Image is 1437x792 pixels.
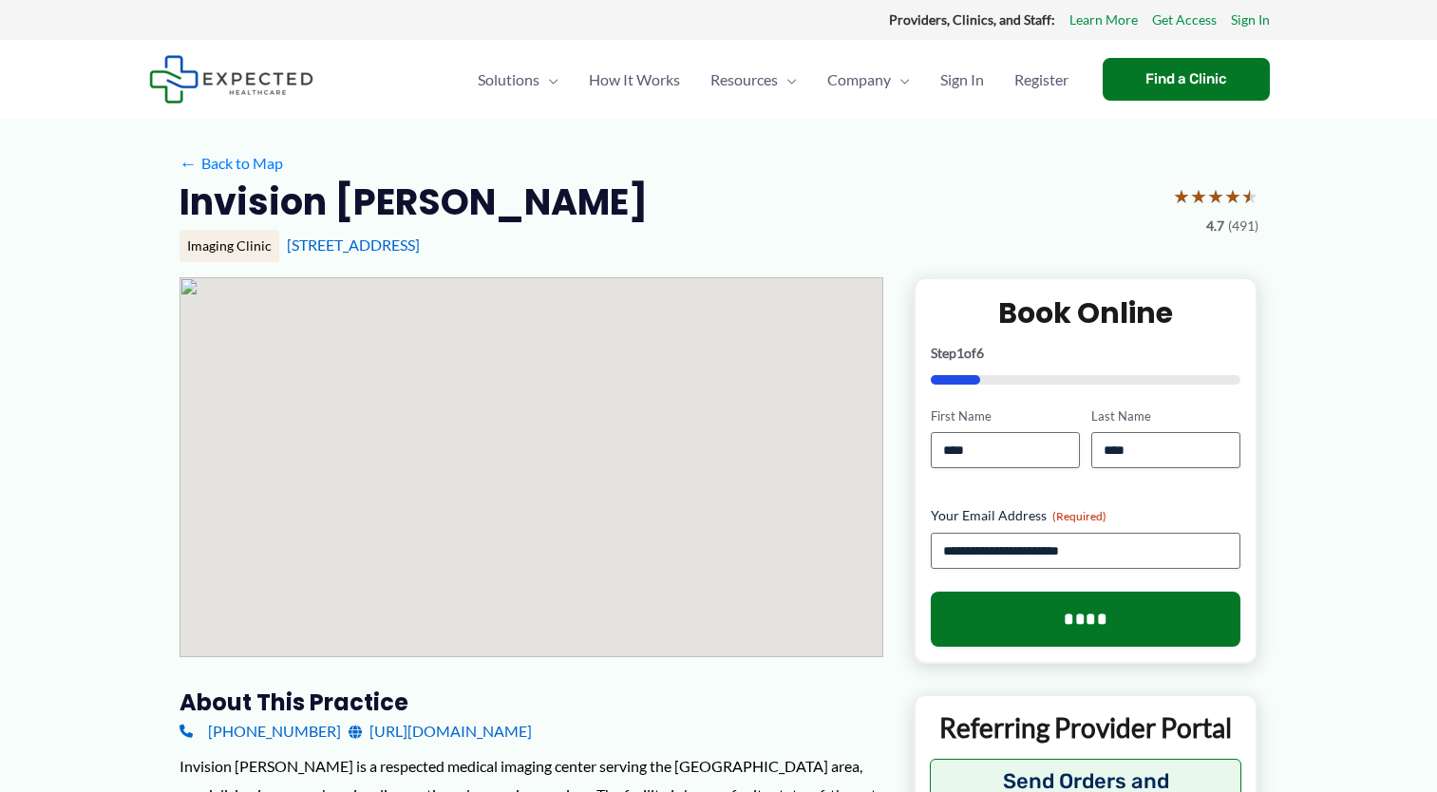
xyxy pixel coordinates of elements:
a: ←Back to Map [180,149,283,178]
a: CompanyMenu Toggle [812,47,925,113]
a: Sign In [925,47,999,113]
span: ★ [1173,179,1190,214]
p: Referring Provider Portal [930,710,1242,745]
span: Solutions [478,47,539,113]
img: Expected Healthcare Logo - side, dark font, small [149,55,313,104]
span: Menu Toggle [539,47,558,113]
h2: Book Online [931,294,1241,331]
span: ★ [1241,179,1258,214]
span: (491) [1228,214,1258,238]
span: 6 [976,345,984,361]
h3: About this practice [180,688,883,717]
span: Menu Toggle [778,47,797,113]
span: Register [1014,47,1068,113]
a: [STREET_ADDRESS] [287,236,420,254]
h2: Invision [PERSON_NAME] [180,179,648,225]
span: 1 [956,345,964,361]
p: Step of [931,347,1241,360]
span: ★ [1190,179,1207,214]
span: Company [827,47,891,113]
span: (Required) [1052,509,1106,523]
span: Menu Toggle [891,47,910,113]
span: Sign In [940,47,984,113]
a: Find a Clinic [1103,58,1270,101]
span: ★ [1224,179,1241,214]
a: [PHONE_NUMBER] [180,717,341,745]
a: Sign In [1231,8,1270,32]
nav: Primary Site Navigation [463,47,1084,113]
label: Last Name [1091,407,1240,425]
label: Your Email Address [931,506,1241,525]
a: Register [999,47,1084,113]
span: How It Works [589,47,680,113]
a: SolutionsMenu Toggle [463,47,574,113]
a: ResourcesMenu Toggle [695,47,812,113]
strong: Providers, Clinics, and Staff: [889,11,1055,28]
a: How It Works [574,47,695,113]
a: [URL][DOMAIN_NAME] [349,717,532,745]
span: ★ [1207,179,1224,214]
a: Get Access [1152,8,1217,32]
span: ← [180,154,198,172]
span: 4.7 [1206,214,1224,238]
span: Resources [710,47,778,113]
div: Imaging Clinic [180,230,279,262]
label: First Name [931,407,1080,425]
a: Learn More [1069,8,1138,32]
